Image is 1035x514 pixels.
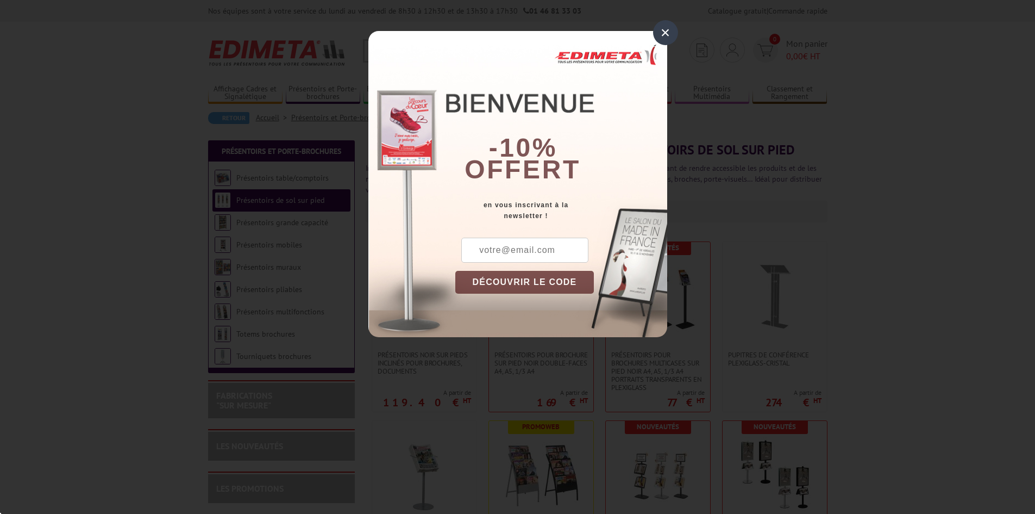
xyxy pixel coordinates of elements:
div: × [653,20,678,45]
font: offert [465,155,581,184]
input: votre@email.com [461,238,588,263]
b: -10% [489,133,557,162]
div: en vous inscrivant à la newsletter ! [455,200,667,221]
button: DÉCOUVRIR LE CODE [455,271,594,294]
